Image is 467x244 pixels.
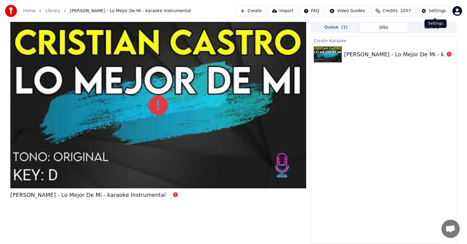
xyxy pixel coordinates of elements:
div: Settings [429,8,446,14]
span: [PERSON_NAME] - Lo Mejor De Mi - karaoke Instrumental [70,8,191,14]
nav: breadcrumb [23,8,191,14]
a: Library [45,8,60,14]
div: Create Karaoke [311,37,456,44]
span: ( 1 ) [341,24,348,30]
span: 1057 [400,8,411,14]
a: Open chat [441,220,460,238]
button: Settings [417,5,450,16]
button: Credits1057 [372,5,415,16]
button: Video Guides [326,5,369,16]
button: Library [408,23,456,32]
button: FAQ [300,5,323,16]
img: youka [5,5,17,17]
div: [PERSON_NAME] - Lo Mejor De Mi - karaoke Instrumental [10,191,166,199]
button: Create [236,5,266,16]
button: Jobs [360,23,408,32]
span: Credits [383,8,398,14]
button: Import [268,5,297,16]
div: Settings [424,19,447,28]
a: Home [23,8,36,14]
button: Queue [312,23,360,32]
